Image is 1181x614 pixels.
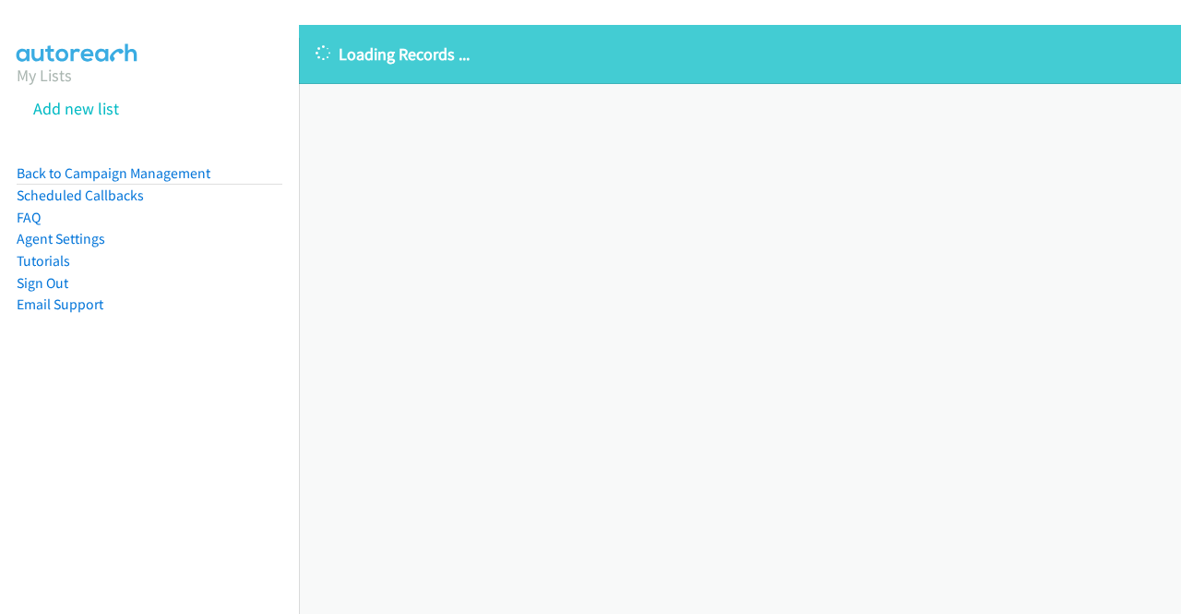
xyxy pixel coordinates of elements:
a: My Lists [17,65,72,86]
a: Sign Out [17,274,68,292]
a: Add new list [33,98,119,119]
a: FAQ [17,209,41,226]
a: Tutorials [17,252,70,270]
a: Scheduled Callbacks [17,187,144,204]
p: Loading Records ... [316,42,1164,66]
a: Agent Settings [17,230,105,247]
a: Back to Campaign Management [17,164,210,182]
a: Email Support [17,295,103,313]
